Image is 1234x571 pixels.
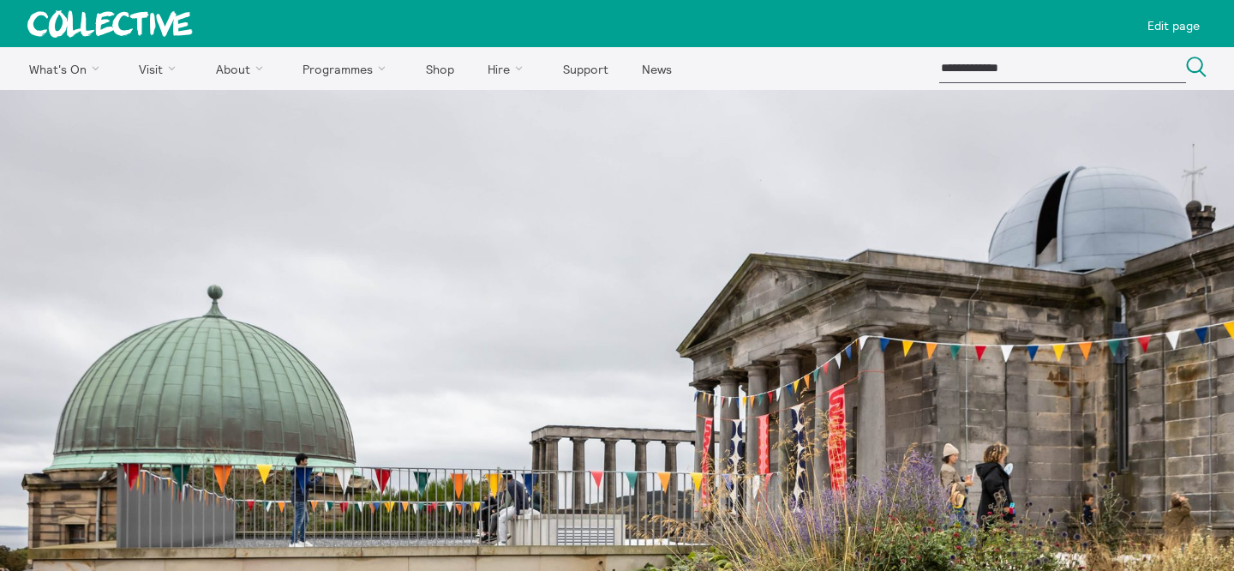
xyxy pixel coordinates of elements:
[626,47,686,90] a: News
[124,47,198,90] a: Visit
[1147,19,1200,33] p: Edit page
[288,47,408,90] a: Programmes
[410,47,469,90] a: Shop
[473,47,545,90] a: Hire
[201,47,285,90] a: About
[548,47,623,90] a: Support
[14,47,121,90] a: What's On
[1141,7,1207,40] a: Edit page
